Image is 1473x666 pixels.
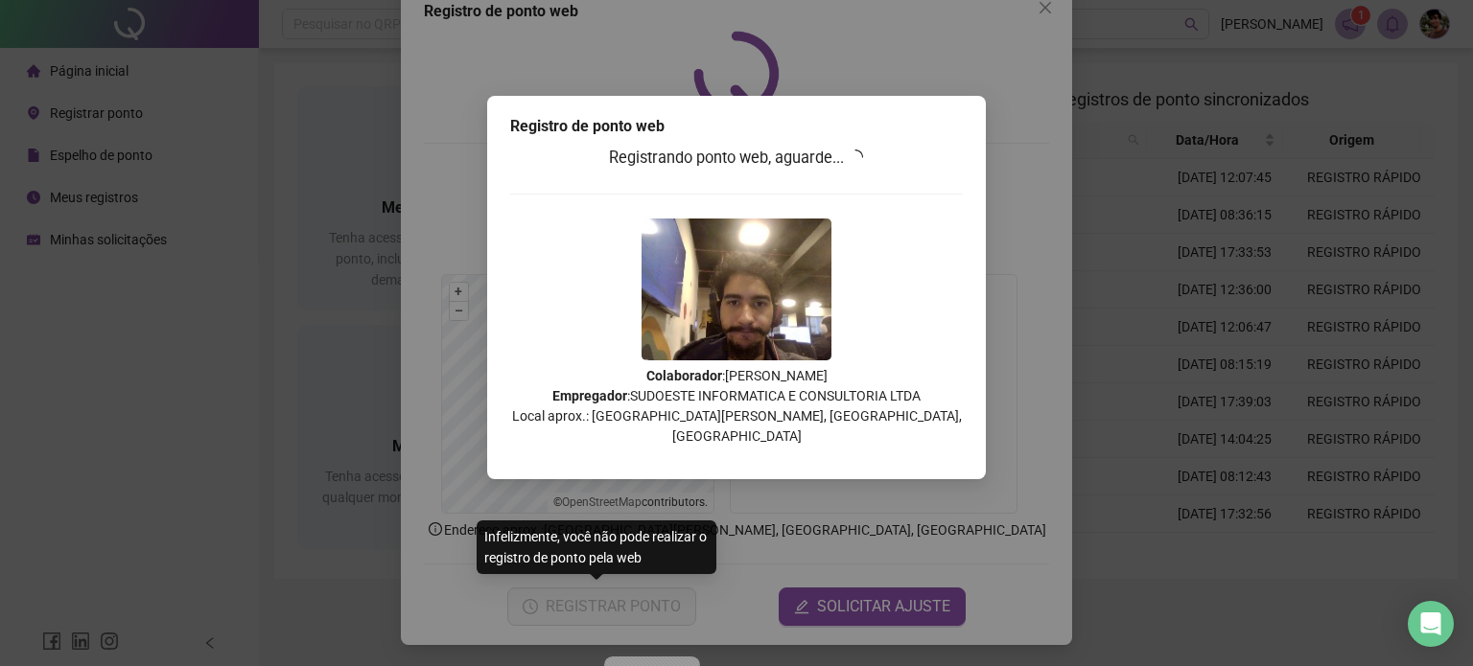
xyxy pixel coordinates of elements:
[510,366,963,447] p: : [PERSON_NAME] : SUDOESTE INFORMATICA E CONSULTORIA LTDA Local aprox.: [GEOGRAPHIC_DATA][PERSON_...
[552,388,627,403] strong: Empregador
[477,520,716,574] div: Infelizmente, você não pode realizar o registro de ponto pela web
[848,149,863,165] span: loading
[1408,601,1454,647] div: Open Intercom Messenger
[510,115,963,138] div: Registro de ponto web
[646,368,722,383] strong: Colaborador
[510,146,963,171] h3: Registrando ponto web, aguarde...
[642,218,831,360] img: Z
